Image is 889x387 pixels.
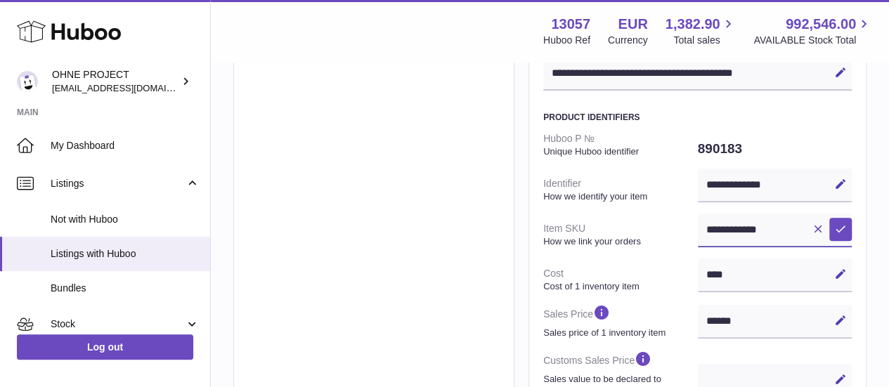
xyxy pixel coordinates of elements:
dt: Identifier [543,171,698,208]
dt: Cost [543,261,698,298]
span: 992,546.00 [786,15,856,34]
h3: Product Identifiers [543,112,852,123]
a: 1,382.90 Total sales [666,15,736,47]
strong: EUR [618,15,647,34]
span: Listings with Huboo [51,247,200,261]
a: 992,546.00 AVAILABLE Stock Total [753,15,872,47]
span: [EMAIL_ADDRESS][DOMAIN_NAME] [52,82,207,93]
span: Stock [51,317,185,331]
strong: How we link your orders [543,235,694,248]
span: AVAILABLE Stock Total [753,34,872,47]
div: Currency [608,34,648,47]
span: Not with Huboo [51,213,200,226]
img: internalAdmin-13057@internal.huboo.com [17,71,38,92]
dt: Sales Price [543,298,698,344]
strong: How we identify your item [543,190,694,203]
dt: Item SKU [543,216,698,253]
dd: 890183 [698,134,852,164]
a: Log out [17,334,193,360]
span: My Dashboard [51,139,200,152]
strong: Sales price of 1 inventory item [543,327,694,339]
span: Bundles [51,282,200,295]
span: Listings [51,177,185,190]
div: OHNE PROJECT [52,68,179,95]
strong: Unique Huboo identifier [543,145,694,158]
dt: Huboo P № [543,126,698,163]
span: Total sales [673,34,736,47]
strong: 13057 [551,15,590,34]
strong: Cost of 1 inventory item [543,280,694,293]
div: Huboo Ref [543,34,590,47]
span: 1,382.90 [666,15,720,34]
